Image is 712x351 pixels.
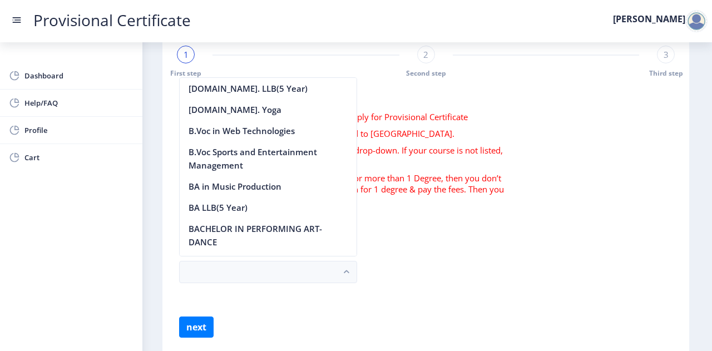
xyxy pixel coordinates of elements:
[180,120,357,141] nb-option: B.Voc in Web Technologies
[664,49,669,60] span: 3
[24,69,133,82] span: Dashboard
[180,176,357,197] nb-option: BA in Music Production
[423,49,428,60] span: 2
[24,123,133,137] span: Profile
[179,317,214,338] button: next
[649,68,683,78] span: Third step
[24,151,133,164] span: Cart
[180,253,357,274] nb-option: Bachelor of Arts
[406,68,446,78] span: Second step
[180,218,357,253] nb-option: BACHELOR IN PERFORMING ART-DANCE
[184,49,189,60] span: 1
[24,96,133,110] span: Help/FAQ
[180,141,357,176] nb-option: B.Voc Sports and Entertainment Management
[170,68,201,78] span: First step
[180,197,357,218] nb-option: BA LLB(5 Year)
[613,14,685,23] label: [PERSON_NAME]
[180,78,357,99] nb-option: [DOMAIN_NAME]. LLB(5 Year)
[22,14,202,26] a: Provisional Certificate
[180,99,357,120] nb-option: [DOMAIN_NAME]. Yoga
